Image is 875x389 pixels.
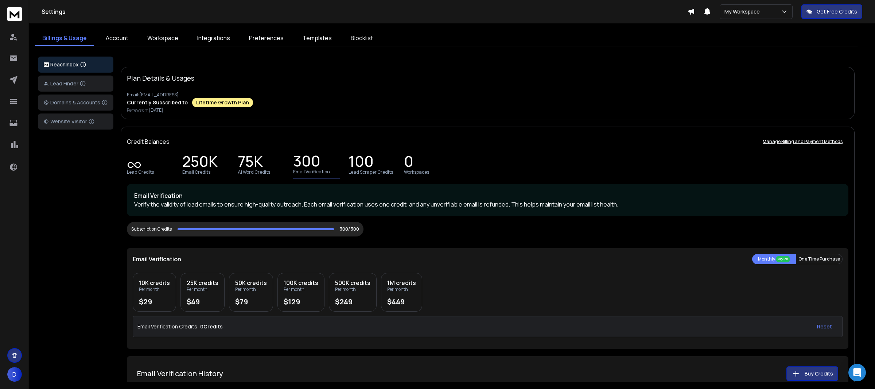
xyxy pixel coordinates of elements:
[349,169,393,175] p: Lead Scraper Credits
[38,113,113,130] button: Website Visitor
[182,169,210,175] p: Email Credits
[387,298,416,305] div: $449
[7,7,22,21] img: logo
[35,31,94,46] a: Billings & Usage
[349,158,374,168] p: 100
[12,12,17,18] img: logo_orange.svg
[284,286,318,292] div: Per month
[140,31,186,46] a: Workspace
[28,43,65,48] div: Domain Overview
[811,319,838,334] button: Reset
[335,286,370,292] div: Per month
[127,73,194,83] p: Plan Details & Usages
[127,137,170,146] p: Credit Balances
[242,31,291,46] a: Preferences
[139,279,170,286] div: 10K credits
[387,279,416,286] div: 1M credits
[801,4,862,19] button: Get Free Credits
[192,98,253,107] div: Lifetime Growth Plan
[817,8,857,15] p: Get Free Credits
[127,169,154,175] p: Lead Credits
[7,367,22,382] button: D
[81,43,123,48] div: Keywords by Traffic
[295,31,339,46] a: Templates
[131,226,172,232] div: Subscription Credits
[139,286,170,292] div: Per month
[235,286,267,292] div: Per month
[73,42,78,48] img: tab_keywords_by_traffic_grey.svg
[44,62,49,67] img: logo
[404,169,429,175] p: Workspaces
[335,279,370,286] div: 500K credits
[335,298,370,305] div: $249
[293,169,330,175] p: Email Verification
[752,254,796,264] button: Monthly 20% off
[404,158,413,168] p: 0
[343,31,380,46] a: Blocklist
[187,298,218,305] div: $49
[19,19,52,25] div: Domain: [URL]
[284,298,318,305] div: $129
[340,226,359,232] p: 300/ 300
[238,169,270,175] p: AI Word Credits
[98,31,136,46] a: Account
[757,134,848,149] button: Manage Billing and Payment Methods
[137,368,223,379] h2: Email Verification History
[38,95,113,111] button: Domains & Accounts
[187,286,218,292] div: Per month
[20,12,36,18] div: v 4.0.25
[805,370,833,377] p: Buy Credits
[190,31,237,46] a: Integrations
[786,366,838,381] button: Buy Credits
[127,92,848,98] p: Email: [EMAIL_ADDRESS]
[284,279,318,286] div: 100K credits
[134,191,841,200] p: Email Verification
[763,139,843,145] p: Manage Billing and Payment Methods
[133,255,181,263] p: Email Verification
[134,200,841,209] p: Verify the validity of lead emails to ensure high-quality outreach. Each email verification uses ...
[20,42,26,48] img: tab_domain_overview_orange.svg
[387,286,416,292] div: Per month
[293,157,320,167] p: 300
[238,158,263,168] p: 75K
[38,76,113,92] button: Lead Finder
[12,19,17,25] img: website_grey.svg
[848,364,866,381] div: Open Intercom Messenger
[127,107,848,113] p: Renews on:
[127,99,188,106] p: Currently Subscribed to
[42,7,688,16] h1: Settings
[776,256,790,262] div: 20% off
[137,323,197,330] p: Email Verification Credits
[724,8,763,15] p: My Workspace
[38,57,113,73] button: ReachInbox
[149,107,163,113] span: [DATE]
[235,279,267,286] div: 50K credits
[200,323,223,330] p: 0 Credits
[182,158,218,168] p: 250K
[139,298,170,305] div: $29
[235,298,267,305] div: $79
[796,254,843,264] button: One Time Purchase
[187,279,218,286] div: 25K credits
